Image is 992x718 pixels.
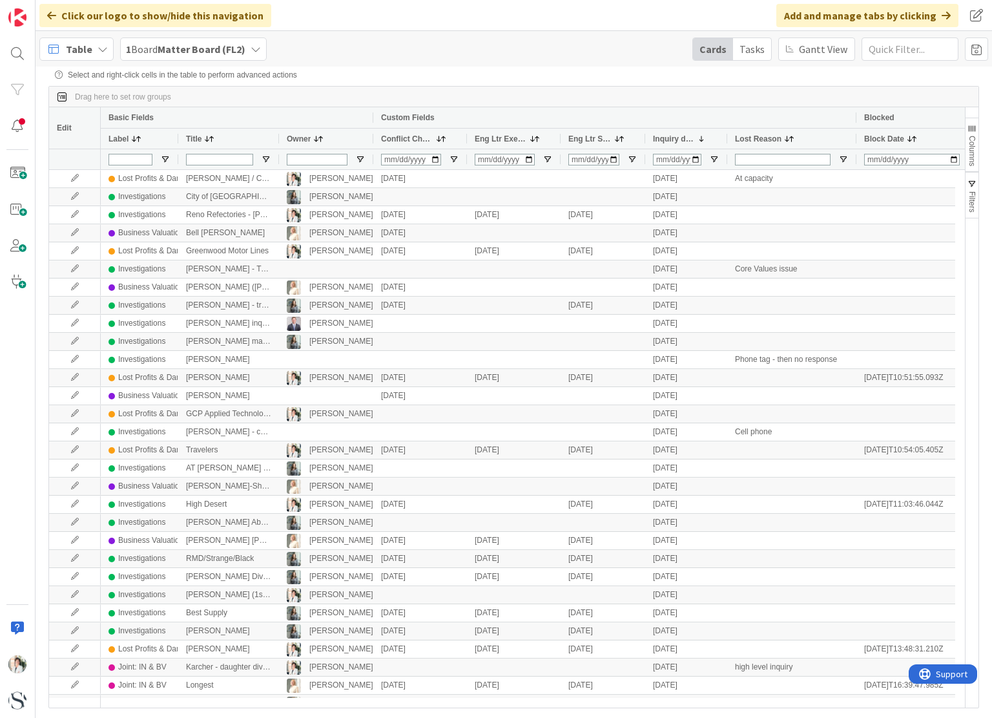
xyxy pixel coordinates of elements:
[467,677,561,694] div: [DATE]
[108,154,152,165] input: Label Filter Input
[178,532,279,549] div: [PERSON_NAME] [PERSON_NAME] ([PERSON_NAME])
[178,659,279,676] div: Karcher - daughter divorcing
[645,622,727,640] div: [DATE]
[645,640,727,658] div: [DATE]
[561,677,645,694] div: [DATE]
[8,692,26,710] img: avatar
[309,333,373,350] div: [PERSON_NAME]
[542,154,553,165] button: Open Filter Menu
[309,623,373,639] div: [PERSON_NAME]
[645,532,727,549] div: [DATE]
[178,586,279,604] div: [PERSON_NAME] (1st inq.)
[381,154,441,165] input: Conflict Check Filter Input
[118,460,165,476] div: Investigations
[118,388,183,404] div: Business Valuation
[178,279,279,296] div: [PERSON_NAME] ([PERSON_NAME] [PERSON_NAME])
[287,299,301,313] img: LG
[118,424,165,440] div: Investigations
[309,478,373,494] div: [PERSON_NAME]
[178,423,279,441] div: [PERSON_NAME] - cell phone case
[309,406,373,422] div: [PERSON_NAME]
[373,532,467,549] div: [DATE]
[653,154,701,165] input: Inquiry date Filter Input
[186,154,253,165] input: Title Filter Input
[309,677,373,693] div: [PERSON_NAME]
[178,206,279,224] div: Reno Refectories - [PERSON_NAME] / [PERSON_NAME]
[158,43,245,56] b: Matter Board (FL2)
[309,496,373,512] div: [PERSON_NAME]
[373,441,467,459] div: [DATE]
[309,225,373,241] div: [PERSON_NAME]
[108,113,154,122] span: Basic Fields
[561,622,645,640] div: [DATE]
[178,514,279,531] div: [PERSON_NAME] Abuse
[178,695,279,712] div: [PERSON_NAME] ([PERSON_NAME] & [PERSON_NAME])
[309,533,373,549] div: [PERSON_NAME]
[178,224,279,242] div: Bell [PERSON_NAME]
[287,208,301,222] img: KT
[287,606,301,620] img: LG
[118,333,165,350] div: Investigations
[66,41,92,57] span: Table
[568,154,619,165] input: Eng Ltr Sent Filter Input
[186,134,201,143] span: Title
[645,478,727,495] div: [DATE]
[287,407,301,421] img: KT
[287,134,311,143] span: Owner
[467,640,561,658] div: [DATE]
[645,659,727,676] div: [DATE]
[287,516,301,530] img: LG
[287,244,301,259] img: KT
[645,224,727,242] div: [DATE]
[645,206,727,224] div: [DATE]
[645,604,727,622] div: [DATE]
[178,260,279,278] div: [PERSON_NAME] - Trust Matter
[118,207,165,223] div: Investigations
[864,154,960,165] input: Block Date Filter Input
[838,154,849,165] button: Open Filter Menu
[126,43,131,56] b: 1
[287,588,301,602] img: KT
[287,660,301,675] img: KT
[727,170,856,187] div: At capacity
[727,351,856,368] div: Phone tag - then no response
[856,677,986,694] div: [DATE]T16:39:47.985Z
[118,297,165,313] div: Investigations
[561,640,645,658] div: [DATE]
[287,226,301,240] img: KS
[645,170,727,187] div: [DATE]
[309,297,373,313] div: [PERSON_NAME]
[178,170,279,187] div: [PERSON_NAME] / CST Liners Inc
[118,171,200,187] div: Lost Profits & Damages
[118,352,165,368] div: Investigations
[309,641,373,657] div: [PERSON_NAME]
[287,154,347,165] input: Owner Filter Input
[568,134,612,143] span: Eng Ltr Sent
[309,551,373,567] div: [PERSON_NAME]
[178,568,279,586] div: [PERSON_NAME] Divorce
[178,677,279,694] div: Longest
[645,188,727,206] div: [DATE]
[645,441,727,459] div: [DATE]
[735,154,831,165] input: Lost Reason Filter Input
[856,369,986,386] div: [DATE]T10:51:55.093Z
[309,370,373,386] div: [PERSON_NAME]
[373,640,467,658] div: [DATE]
[118,533,183,549] div: Business Valuation
[287,480,301,494] img: KS
[178,478,279,495] div: [PERSON_NAME]-Shareholder Dispute
[309,569,373,585] div: [PERSON_NAME]
[373,224,467,242] div: [DATE]
[309,189,373,205] div: [PERSON_NAME]
[309,695,373,712] div: [PERSON_NAME]
[309,587,373,603] div: [PERSON_NAME]
[309,605,373,621] div: [PERSON_NAME]
[645,550,727,567] div: [DATE]
[309,207,373,223] div: [PERSON_NAME]
[862,37,958,61] input: Quick Filter...
[178,333,279,350] div: [PERSON_NAME] matter
[467,242,561,260] div: [DATE]
[118,279,183,295] div: Business Valuation
[864,113,894,122] span: Blocked
[381,113,435,122] span: Custom Fields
